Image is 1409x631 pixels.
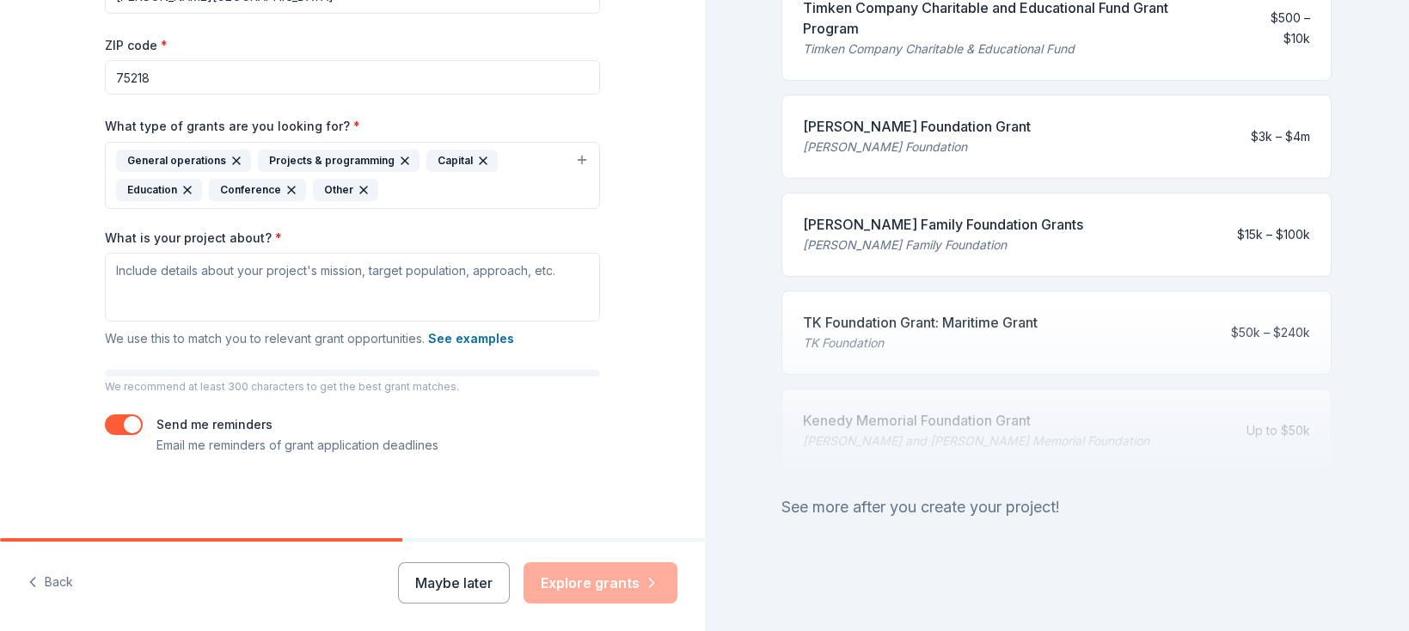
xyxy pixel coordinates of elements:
div: Education [116,179,202,201]
button: General operationsProjects & programmingCapitalEducationConferenceOther [105,142,600,209]
div: Timken Company Charitable & Educational Fund [803,39,1227,59]
button: Maybe later [398,562,510,603]
div: $15k – $100k [1237,224,1310,245]
p: Email me reminders of grant application deadlines [156,435,438,456]
button: Back [28,565,73,601]
label: Send me reminders [156,417,273,432]
label: What is your project about? [105,230,282,247]
input: 12345 (U.S. only) [105,60,600,95]
div: [PERSON_NAME] Family Foundation Grants [803,214,1083,235]
div: $500 – $10k [1241,8,1310,49]
label: What type of grants are you looking for? [105,118,360,135]
div: See more after you create your project! [781,493,1332,521]
div: Other [313,179,378,201]
div: Conference [209,179,306,201]
span: We use this to match you to relevant grant opportunities. [105,331,514,346]
label: ZIP code [105,37,168,54]
div: $3k – $4m [1251,126,1310,147]
div: Capital [426,150,498,172]
div: General operations [116,150,251,172]
div: [PERSON_NAME] Family Foundation [803,235,1083,255]
div: Projects & programming [258,150,420,172]
p: We recommend at least 300 characters to get the best grant matches. [105,380,600,394]
div: [PERSON_NAME] Foundation Grant [803,116,1031,137]
button: See examples [428,328,514,349]
div: [PERSON_NAME] Foundation [803,137,1031,157]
